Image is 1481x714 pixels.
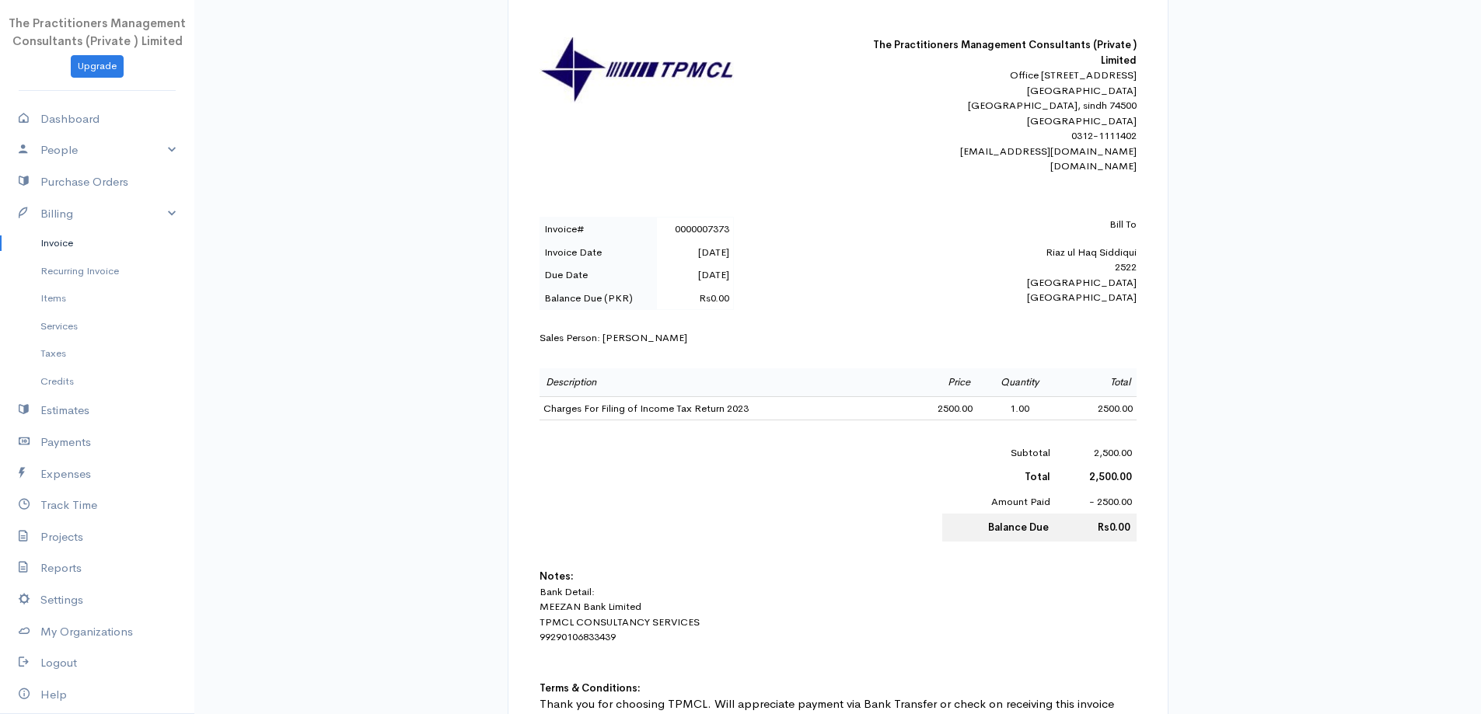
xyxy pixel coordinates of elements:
td: 2500.00 [903,396,976,420]
img: logo-30862.jpg [540,37,734,103]
p: Bill To [864,217,1137,232]
td: [DATE] [657,241,733,264]
b: Notes: [540,569,574,583]
td: Amount Paid [942,489,1056,514]
td: Description [540,368,904,396]
td: Invoice Date [540,241,657,264]
b: Terms & Conditions: [540,681,641,695]
td: Price [903,368,976,396]
td: Invoice# [540,218,657,241]
td: 1.00 [976,396,1063,420]
div: Office [STREET_ADDRESS] [GEOGRAPHIC_DATA] [GEOGRAPHIC_DATA], sindh 74500 [GEOGRAPHIC_DATA] 0312-1... [864,68,1137,174]
b: 2,500.00 [1089,470,1132,483]
td: Balance Due [942,514,1056,542]
div: Riaz ul Haq Siddiqui 2522 [GEOGRAPHIC_DATA] [GEOGRAPHIC_DATA] [864,217,1137,305]
td: 0000007373 [657,218,733,241]
td: Total [1063,368,1136,396]
div: Sales Person: [PERSON_NAME] [540,330,1137,346]
td: Balance Due (PKR) [540,287,657,310]
a: Upgrade [71,55,124,78]
td: Quantity [976,368,1063,396]
td: [DATE] [657,263,733,287]
td: 2500.00 [1063,396,1136,420]
span: The Practitioners Management Consultants (Private ) Limited [9,16,186,48]
p: Bank Detail: MEEZAN Bank Limited TPMCL CONSULTANCY SERVICES 99290106833439 [540,584,1137,645]
b: Total [1025,470,1050,483]
td: 2,500.00 [1055,441,1136,465]
td: Due Date [540,263,657,287]
td: Subtotal [942,441,1056,465]
td: - 2500.00 [1055,489,1136,514]
td: Rs0.00 [657,287,733,310]
b: The Practitioners Management Consultants (Private ) Limited [873,38,1137,67]
td: Rs0.00 [1055,514,1136,542]
td: Charges For Filing of Income Tax Return 2023 [540,396,904,420]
